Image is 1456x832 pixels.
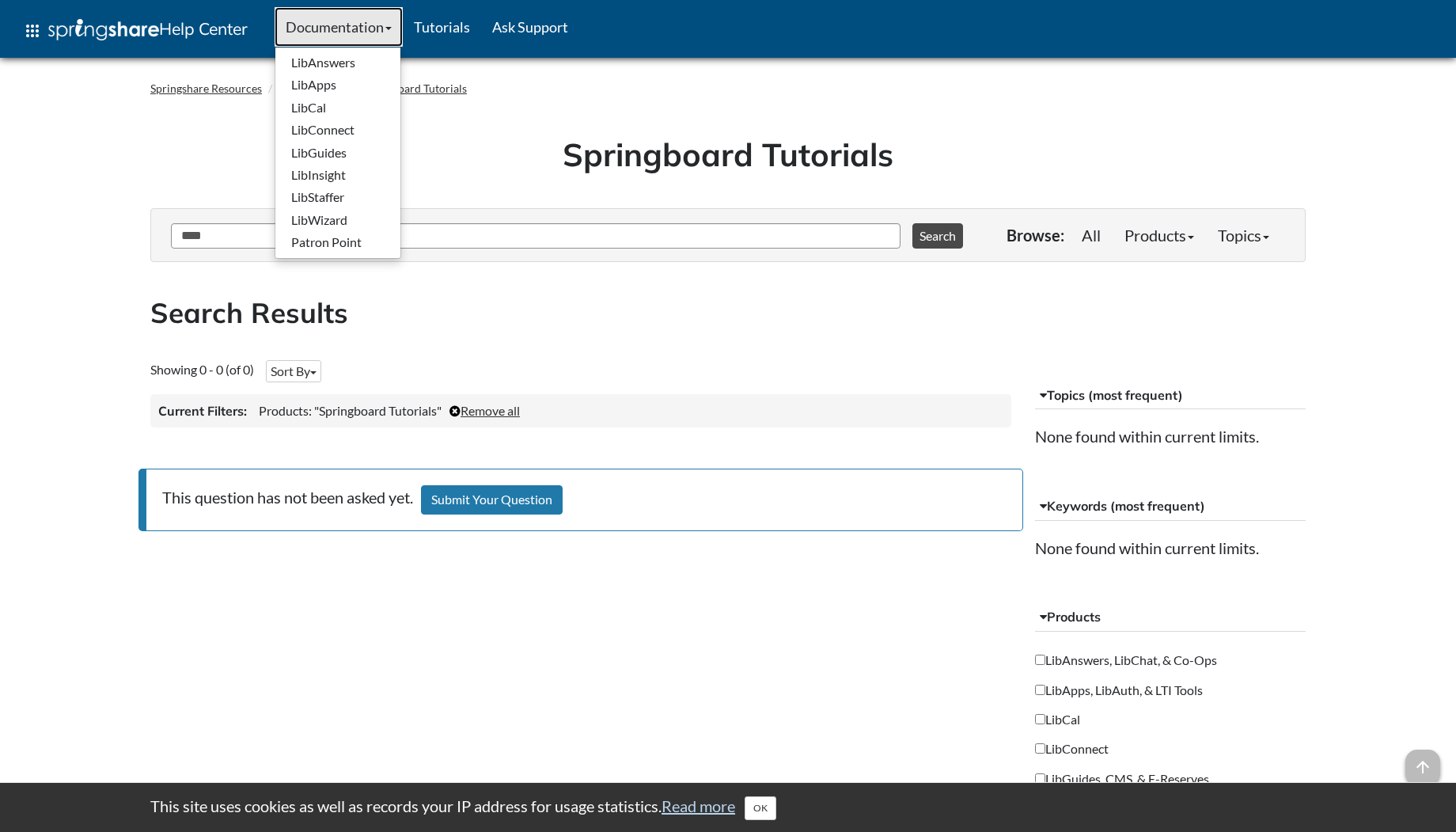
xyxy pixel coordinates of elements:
[314,403,442,418] span: "Springboard Tutorials"
[1206,219,1281,251] a: Topics
[48,19,159,40] img: Springshare
[1035,603,1306,632] button: Products
[275,142,400,164] a: LibGuides
[449,403,520,418] a: Remove all
[259,403,312,418] span: Products:
[275,186,400,208] a: LibStaffer
[745,796,776,820] button: Close
[275,231,400,253] a: Patron Point
[12,7,259,55] a: apps Help Center
[275,74,400,96] a: LibApps
[1035,652,1217,669] label: LibAnswers, LibChat, & Co-Ops
[150,82,262,95] a: Springshare Resources
[135,795,1321,820] div: This site uses cookies as well as records your IP address for usage statistics.
[275,209,400,231] a: LibWizard
[912,223,963,249] button: Search
[275,119,400,141] a: LibConnect
[403,7,481,47] a: Tutorials
[1035,537,1306,559] li: None found within current limits.
[662,796,735,815] a: Read more
[158,402,247,420] h3: Current Filters
[275,7,403,47] a: Documentation
[1035,682,1203,699] label: LibApps, LibAuth, & LTI Tools
[1035,382,1306,410] button: Topics (most frequent)
[1113,219,1206,251] a: Products
[1035,743,1045,754] input: LibConnect
[266,360,321,382] button: Sort By
[1405,751,1440,770] a: arrow_upward
[150,362,254,377] span: Showing 0 - 0 (of 0)
[1035,714,1045,724] input: LibCal
[162,132,1294,177] h1: Springboard Tutorials
[23,21,42,40] span: apps
[1035,492,1306,521] button: Keywords (most frequent)
[481,7,579,47] a: Ask Support
[275,51,400,74] a: LibAnswers
[1035,685,1045,695] input: LibApps, LibAuth, & LTI Tools
[1035,655,1045,665] input: LibAnswers, LibChat, & Co-Ops
[360,82,467,95] a: Springboard Tutorials
[421,485,563,515] a: Submit Your Question
[1070,219,1113,251] a: All
[1405,750,1440,785] span: arrow_upward
[1035,711,1080,728] label: LibCal
[159,18,248,39] span: Help Center
[1007,224,1064,246] p: Browse:
[1035,740,1109,758] label: LibConnect
[1035,773,1045,784] input: LibGuides, CMS, & E-Reserves
[1035,770,1209,788] label: LibGuides, CMS, & E-Reserves
[275,164,400,186] a: LibInsight
[150,294,1306,332] h2: Search Results
[138,469,1023,531] p: This question has not been asked yet.
[275,97,400,119] a: LibCal
[1035,425,1306,447] li: None found within current limits.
